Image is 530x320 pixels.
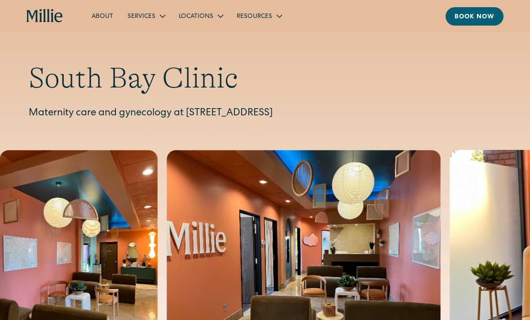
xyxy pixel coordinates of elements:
div: Resources [237,12,272,22]
h1: South Bay Clinic [29,61,501,96]
div: Locations [172,9,230,23]
a: home [26,9,63,23]
a: About [84,9,120,23]
div: Locations [179,12,213,22]
p: Maternity care and gynecology at [STREET_ADDRESS] [29,106,501,121]
div: Services [128,12,155,22]
div: Services [120,9,172,23]
div: Book now [455,13,495,22]
div: Resources [230,9,288,23]
a: Book now [446,7,503,26]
